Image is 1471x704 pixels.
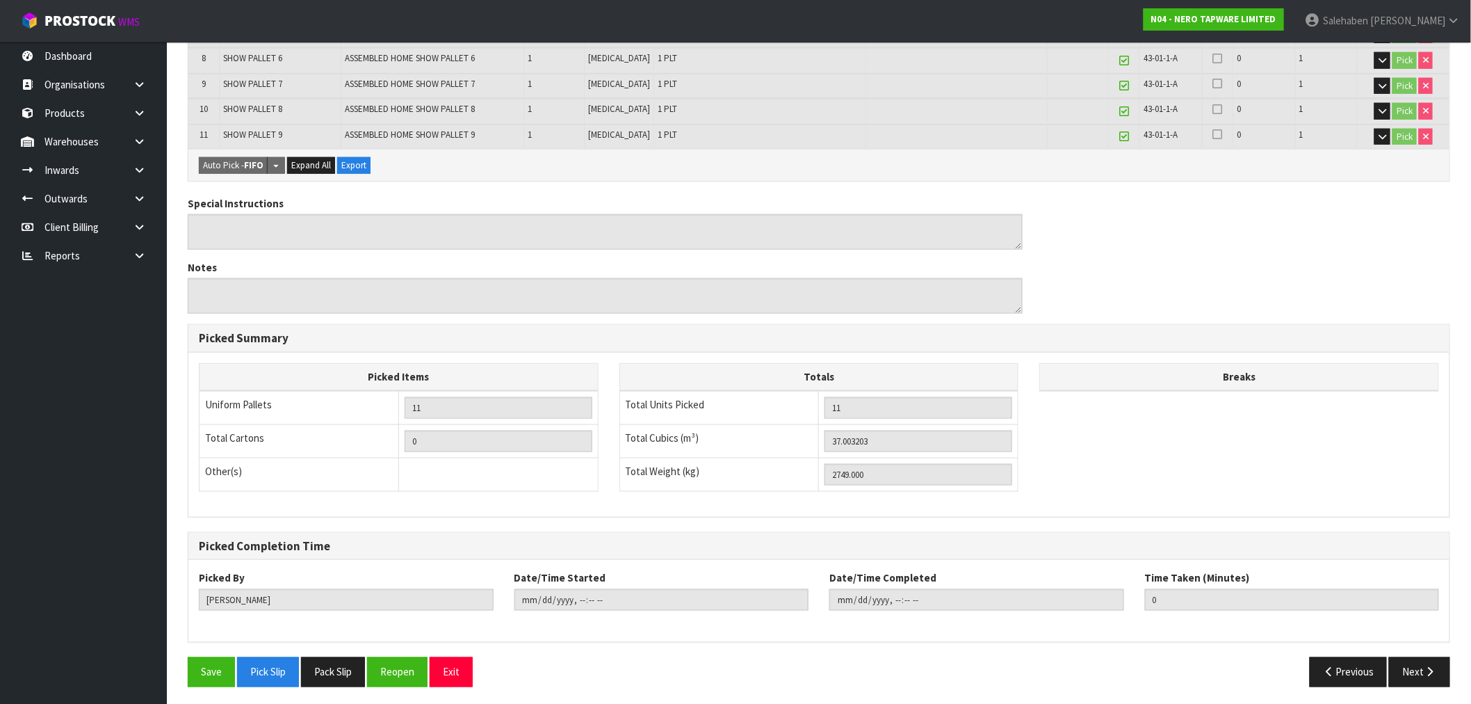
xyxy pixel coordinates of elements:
input: Picked By [199,589,494,611]
button: Pick [1392,129,1417,145]
button: Auto Pick -FIFO [199,157,268,174]
th: Breaks [1040,364,1439,391]
h3: Picked Summary [199,332,1439,345]
button: Next [1389,657,1450,687]
span: ASSEMBLED HOME SHOW PALLET 9 [345,129,475,141]
span: 1 [1299,52,1303,64]
span: 1 PLT [658,129,677,141]
button: Save [188,657,235,687]
span: 8 [202,52,206,64]
label: Time Taken (Minutes) [1145,570,1250,585]
button: Pack Slip [301,657,365,687]
h3: Picked Completion Time [199,540,1439,553]
button: Pick [1392,78,1417,95]
input: OUTERS TOTAL = CTN [405,431,592,452]
span: 43-01-1-A [1144,52,1178,64]
button: Pick [1392,52,1417,69]
span: SHOW PALLET 8 [223,103,282,115]
span: ASSEMBLED HOME SHOW PALLET 6 [345,52,475,64]
span: 43-01-1-A [1144,103,1178,115]
span: 0 [1237,129,1241,141]
span: 1 PLT [658,52,677,64]
button: Reopen [367,657,428,687]
span: 1 [528,78,532,90]
span: Expand All [291,159,331,171]
input: UNIFORM P LINES [405,397,592,419]
label: Date/Time Started [514,570,606,585]
span: 43-01-1-A [1144,78,1178,90]
button: Export [337,157,371,174]
span: 10 [200,103,208,115]
span: [MEDICAL_DATA] [588,52,650,64]
strong: FIFO [244,159,263,171]
span: 43-01-1-A [1144,129,1178,141]
span: 0 [1237,103,1241,115]
td: Other(s) [200,458,399,491]
button: Pick Slip [237,657,299,687]
label: Date/Time Completed [829,570,936,585]
td: Uniform Pallets [200,391,399,425]
span: [MEDICAL_DATA] [588,78,650,90]
span: 1 PLT [658,103,677,115]
button: Previous [1310,657,1388,687]
span: SHOW PALLET 7 [223,78,282,90]
td: Total Cubics (m³) [619,424,819,458]
label: Picked By [199,570,245,585]
button: Pick [1392,103,1417,120]
strong: N04 - NERO TAPWARE LIMITED [1151,13,1276,25]
span: SHOW PALLET 6 [223,52,282,64]
span: 0 [1237,78,1241,90]
button: Exit [430,657,473,687]
span: ASSEMBLED HOME SHOW PALLET 8 [345,103,475,115]
span: 1 PLT [658,78,677,90]
span: ProStock [44,12,115,30]
span: [MEDICAL_DATA] [588,103,650,115]
th: Totals [619,364,1018,391]
button: Expand All [287,157,335,174]
label: Special Instructions [188,196,284,211]
small: WMS [118,15,140,29]
input: Time Taken [1145,589,1440,611]
span: 1 [528,129,532,141]
span: 11 [200,129,208,141]
label: Notes [188,260,217,275]
span: 1 [1299,103,1303,115]
span: [PERSON_NAME] [1370,14,1445,27]
span: Salehaben [1323,14,1368,27]
span: 1 [528,103,532,115]
span: [MEDICAL_DATA] [588,129,650,141]
th: Picked Items [200,364,599,391]
span: SHOW PALLET 9 [223,129,282,141]
span: ASSEMBLED HOME SHOW PALLET 7 [345,78,475,90]
span: 1 [1299,78,1303,90]
span: 0 [1237,52,1241,64]
td: Total Cartons [200,424,399,458]
span: 1 [1299,129,1303,141]
span: 9 [202,78,206,90]
td: Total Units Picked [619,391,819,425]
span: 1 [528,52,532,64]
a: N04 - NERO TAPWARE LIMITED [1144,8,1284,31]
td: Total Weight (kg) [619,458,819,491]
img: cube-alt.png [21,12,38,29]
